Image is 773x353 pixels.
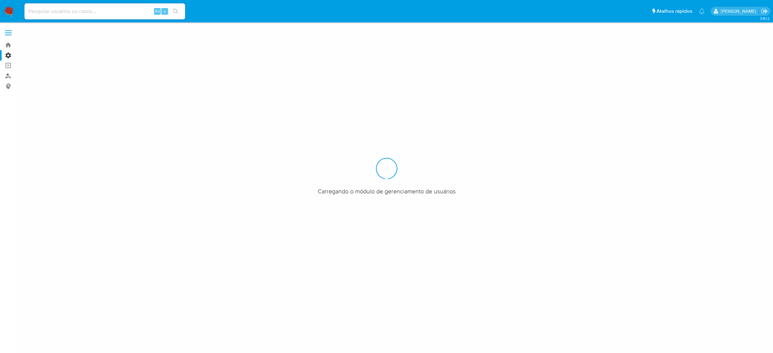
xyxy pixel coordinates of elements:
[164,8,166,14] span: s
[155,8,160,14] span: Alt
[761,8,768,15] a: Sair
[656,8,692,15] span: Atalhos rápidos
[169,7,182,16] button: search-icon
[318,187,456,195] span: Carregando o módulo de gerenciamento de usuários
[699,8,705,14] a: Notificações
[721,8,759,14] p: matheus.lima@mercadopago.com.br
[24,7,185,16] input: Pesquise usuários ou casos...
